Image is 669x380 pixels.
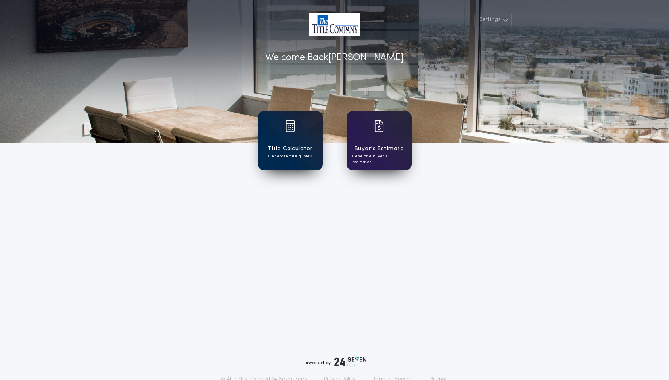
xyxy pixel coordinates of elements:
[265,51,404,65] p: Welcome Back [PERSON_NAME]
[474,13,512,27] button: Settings
[309,13,360,36] img: account-logo
[352,153,406,165] p: Generate buyer's estimates
[286,120,295,132] img: card icon
[354,144,404,153] h1: Buyer's Estimate
[267,144,312,153] h1: Title Calculator
[258,111,323,170] a: card iconTitle CalculatorGenerate title quotes
[303,357,367,367] div: Powered by
[374,120,384,132] img: card icon
[347,111,412,170] a: card iconBuyer's EstimateGenerate buyer's estimates
[268,153,312,159] p: Generate title quotes
[334,357,367,367] img: logo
